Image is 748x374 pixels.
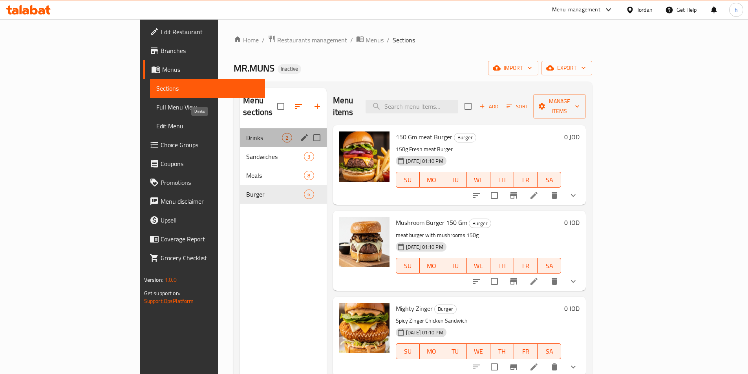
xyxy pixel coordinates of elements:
[505,100,530,113] button: Sort
[488,61,538,75] button: import
[538,172,561,188] button: SA
[423,346,440,357] span: MO
[396,230,561,240] p: meat burger with mushrooms 150g
[396,343,420,359] button: SU
[304,191,313,198] span: 6
[469,219,491,228] span: Burger
[156,84,259,93] span: Sections
[396,316,561,326] p: Spicy Zinger Chicken Sandwich
[470,346,487,357] span: WE
[304,172,313,179] span: 8
[533,94,586,119] button: Manage items
[435,305,456,314] span: Burger
[490,258,514,274] button: TH
[454,133,476,142] span: Burger
[161,140,259,150] span: Choice Groups
[143,41,265,60] a: Branches
[637,5,653,14] div: Jordan
[143,60,265,79] a: Menus
[150,117,265,135] a: Edit Menu
[564,303,580,314] h6: 0 JOD
[494,63,532,73] span: import
[564,131,580,142] h6: 0 JOD
[470,260,487,272] span: WE
[501,100,533,113] span: Sort items
[545,186,564,205] button: delete
[494,174,511,186] span: TH
[478,102,499,111] span: Add
[517,260,534,272] span: FR
[564,272,583,291] button: show more
[403,243,446,251] span: [DATE] 01:10 PM
[396,258,420,274] button: SU
[494,346,511,357] span: TH
[150,79,265,98] a: Sections
[504,186,523,205] button: Branch-specific-item
[143,135,265,154] a: Choice Groups
[517,174,534,186] span: FR
[541,61,592,75] button: export
[403,329,446,336] span: [DATE] 01:10 PM
[443,343,467,359] button: TU
[144,288,180,298] span: Get support on:
[486,273,503,290] span: Select to update
[161,234,259,244] span: Coverage Report
[467,258,490,274] button: WE
[552,5,600,15] div: Menu-management
[446,346,464,357] span: TU
[339,217,390,267] img: Mushroom Burger 150 Gm
[350,35,353,45] li: /
[162,65,259,74] span: Menus
[548,63,586,73] span: export
[339,131,390,182] img: 150 Gm meat Burger
[541,346,558,357] span: SA
[278,66,301,72] span: Inactive
[540,97,580,116] span: Manage items
[541,174,558,186] span: SA
[460,98,476,115] span: Select section
[476,100,501,113] span: Add item
[443,258,467,274] button: TU
[569,277,578,286] svg: Show Choices
[282,134,291,142] span: 2
[403,157,446,165] span: [DATE] 01:10 PM
[467,186,486,205] button: sort-choices
[529,362,539,372] a: Edit menu item
[470,174,487,186] span: WE
[304,152,314,161] div: items
[529,277,539,286] a: Edit menu item
[545,272,564,291] button: delete
[366,35,384,45] span: Menus
[240,125,326,207] nav: Menu sections
[569,191,578,200] svg: Show Choices
[339,303,390,353] img: Mighty Zinger
[246,190,304,199] span: Burger
[399,346,417,357] span: SU
[396,144,561,154] p: 150g Fresh meat Burger
[569,362,578,372] svg: Show Choices
[393,35,415,45] span: Sections
[156,102,259,112] span: Full Menu View
[234,35,592,45] nav: breadcrumb
[143,173,265,192] a: Promotions
[399,260,417,272] span: SU
[144,296,194,306] a: Support.OpsPlatform
[514,258,538,274] button: FR
[304,153,313,161] span: 3
[541,260,558,272] span: SA
[161,178,259,187] span: Promotions
[240,147,326,166] div: Sandwiches3
[143,248,265,267] a: Grocery Checklist
[308,97,327,116] button: Add section
[420,172,443,188] button: MO
[143,211,265,230] a: Upsell
[494,260,511,272] span: TH
[538,343,561,359] button: SA
[529,191,539,200] a: Edit menu item
[143,154,265,173] a: Coupons
[143,22,265,41] a: Edit Restaurant
[507,102,528,111] span: Sort
[538,258,561,274] button: SA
